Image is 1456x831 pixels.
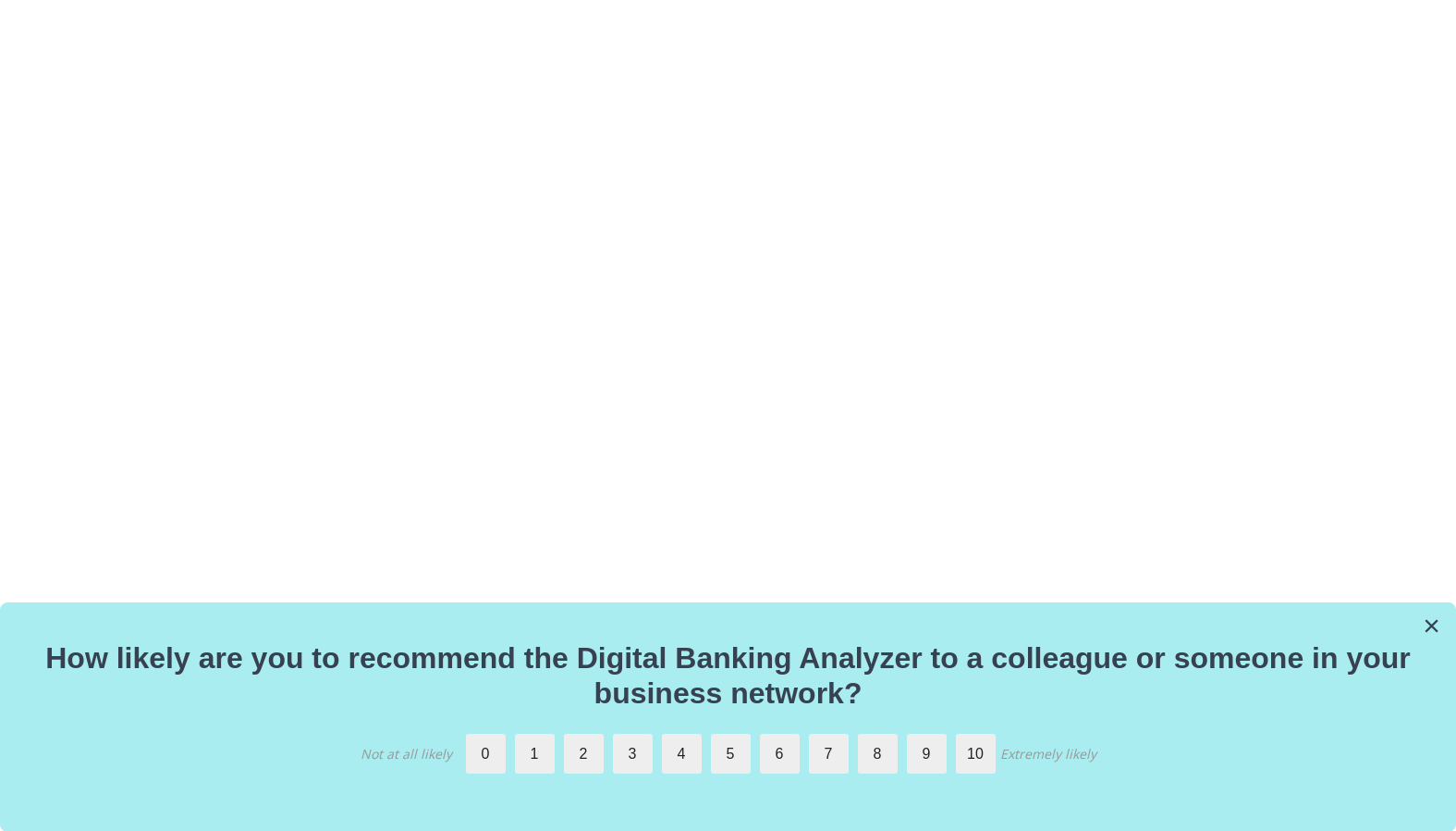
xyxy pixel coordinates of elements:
label: 5 [711,734,751,774]
label: 10 [956,734,996,774]
label: 6 [760,734,800,774]
div: Not at all likely [361,745,452,763]
label: 4 [662,734,702,774]
label: 7 [809,734,849,774]
label: 3 [613,734,653,774]
p: How likely are you to recommend the Digital Banking Analyzer to a colleague or someone in your bu... [23,640,1433,712]
label: 2 [564,734,604,774]
label: 0 [466,734,506,774]
label: 8 [858,734,898,774]
label: 9 [907,734,947,774]
button: Close [1423,611,1440,640]
label: 1 [515,734,555,774]
div: Extremely likely [1000,745,1096,763]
